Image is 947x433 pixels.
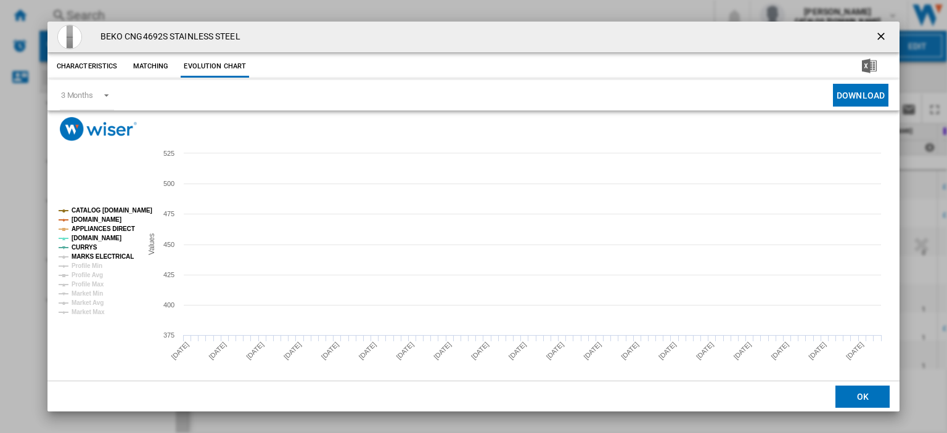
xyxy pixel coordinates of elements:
tspan: Profile Min [72,262,102,269]
tspan: [DATE] [395,341,415,361]
tspan: Market Max [72,309,105,315]
tspan: [DOMAIN_NAME] [72,235,121,241]
tspan: [DATE] [320,341,340,361]
tspan: Market Avg [72,299,104,306]
tspan: [DATE] [170,341,190,361]
tspan: 500 [163,180,174,187]
div: 3 Months [61,91,93,100]
tspan: Profile Avg [72,272,103,278]
tspan: 425 [163,271,174,278]
tspan: [DATE] [432,341,453,361]
h4: BEKO CNG4692S STAINLESS STEEL [94,31,240,43]
tspan: [DATE] [544,341,565,361]
tspan: [DATE] [845,341,865,361]
button: getI18NText('BUTTONS.CLOSE_DIALOG') [870,25,895,49]
button: Matching [123,55,178,78]
button: Characteristics [54,55,121,78]
tspan: [DATE] [507,341,528,361]
button: Download in Excel [842,55,896,78]
button: Evolution chart [181,55,249,78]
tspan: MARKS ELECTRICAL [72,253,134,260]
button: OK [835,385,890,407]
tspan: 400 [163,301,174,309]
tspan: [DATE] [207,341,228,361]
tspan: [DATE] [807,341,827,361]
tspan: [DATE] [657,341,678,361]
tspan: [DOMAIN_NAME] [72,216,121,223]
tspan: [DATE] [282,341,303,361]
tspan: 525 [163,150,174,157]
tspan: Profile Max [72,281,104,288]
tspan: CATALOG [DOMAIN_NAME] [72,207,152,214]
tspan: [DATE] [732,341,752,361]
tspan: 450 [163,241,174,248]
tspan: [DATE] [582,341,602,361]
img: logo_wiser_300x94.png [60,117,137,141]
tspan: [DATE] [245,341,265,361]
button: Download [833,84,888,107]
tspan: [DATE] [357,341,377,361]
md-dialog: Product popup [47,22,900,411]
tspan: [DATE] [695,341,715,361]
img: 10260208 [57,25,82,49]
tspan: APPLIANCES DIRECT [72,225,135,232]
tspan: [DATE] [470,341,490,361]
tspan: Market Min [72,290,103,297]
ng-md-icon: getI18NText('BUTTONS.CLOSE_DIALOG') [875,30,890,45]
tspan: [DATE] [769,341,790,361]
img: excel-24x24.png [862,59,877,73]
tspan: 475 [163,210,174,217]
tspan: CURRYS [72,244,97,251]
tspan: 375 [163,331,174,339]
tspan: [DATE] [620,341,640,361]
tspan: Values [147,233,156,255]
